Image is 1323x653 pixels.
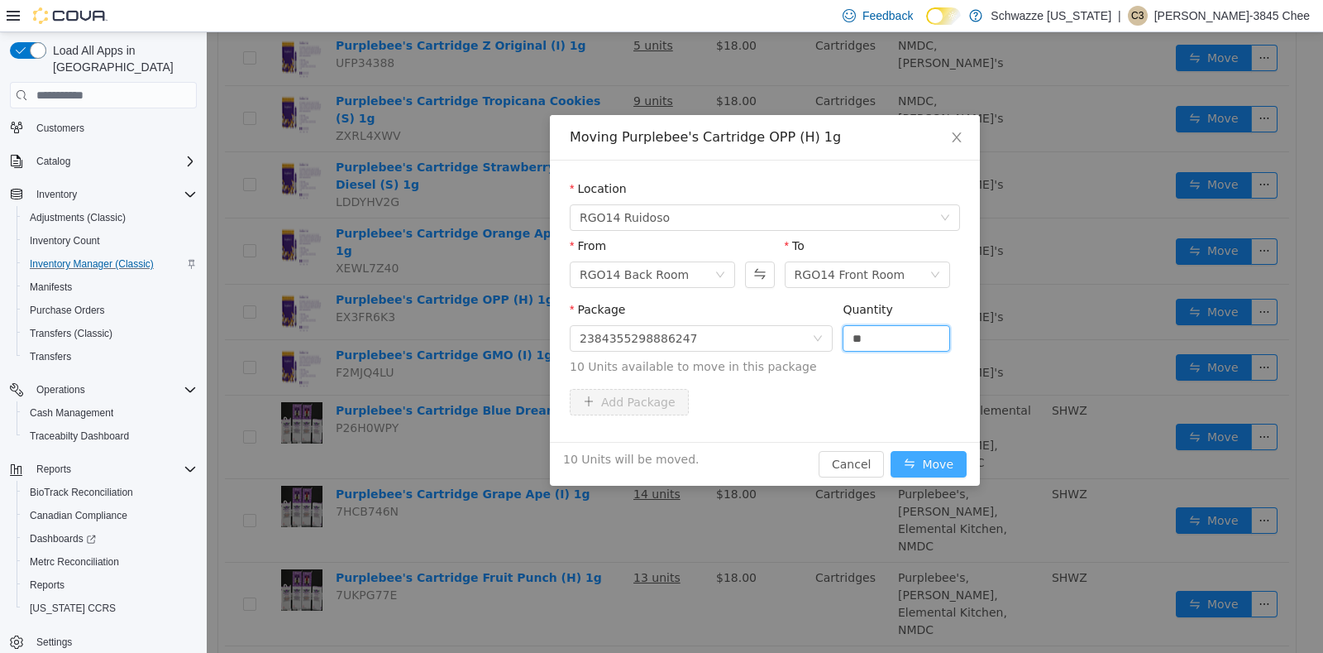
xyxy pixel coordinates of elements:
[23,598,122,618] a: [US_STATE] CCRS
[23,300,197,320] span: Purchase Orders
[23,506,134,526] a: Canadian Compliance
[363,96,753,114] div: Moving Purplebee's Cartridge OPP (H) 1g
[30,555,119,569] span: Metrc Reconciliation
[33,7,107,24] img: Cova
[637,294,743,319] input: Quantity
[23,426,197,446] span: Traceabilty Dashboard
[926,7,961,25] input: Dark Mode
[578,207,598,220] label: To
[23,426,136,446] a: Traceabilty Dashboard
[17,425,203,448] button: Traceabilty Dashboard
[30,486,133,499] span: BioTrack Reconciliation
[36,122,84,135] span: Customers
[30,281,72,294] span: Manifests
[733,180,743,192] i: icon: down
[363,150,420,163] label: Location
[3,458,203,481] button: Reports
[23,231,197,251] span: Inventory Count
[23,254,160,274] a: Inventory Manager (Classic)
[991,6,1111,26] p: Schwazze [US_STATE]
[36,463,71,476] span: Reports
[373,230,482,255] div: RGO14 Back Room
[17,345,203,368] button: Transfers
[862,7,913,24] span: Feedback
[17,550,203,574] button: Metrc Reconciliation
[23,324,197,343] span: Transfers (Classic)
[30,151,77,171] button: Catalog
[606,301,616,313] i: icon: down
[636,271,686,284] label: Quantity
[612,419,677,445] button: Cancel
[23,529,197,549] span: Dashboards
[363,207,399,220] label: From
[30,211,126,224] span: Adjustments (Classic)
[363,326,753,343] span: 10 Units available to move in this package
[17,229,203,252] button: Inventory Count
[23,231,107,251] a: Inventory Count
[23,598,197,618] span: Washington CCRS
[373,173,463,198] span: RGO14 Ruidoso
[30,406,113,420] span: Cash Management
[1128,6,1148,26] div: Candra-3845 Chee
[30,304,105,317] span: Purchase Orders
[3,378,203,401] button: Operations
[30,459,197,479] span: Reports
[17,276,203,299] button: Manifests
[30,257,154,271] span: Inventory Manager (Classic)
[373,294,491,319] div: 2384355298886247
[17,597,203,620] button: [US_STATE] CCRS
[17,401,203,425] button: Cash Management
[17,322,203,345] button: Transfers (Classic)
[17,574,203,597] button: Reports
[23,208,132,228] a: Adjustments (Classic)
[30,350,71,363] span: Transfers
[356,419,492,436] span: 10 Units will be moved.
[30,118,197,138] span: Customers
[30,380,197,400] span: Operations
[727,83,773,129] button: Close
[23,552,197,572] span: Metrc Reconciliation
[17,299,203,322] button: Purchase Orders
[46,42,197,75] span: Load All Apps in [GEOGRAPHIC_DATA]
[538,229,567,256] button: Swap
[30,430,129,443] span: Traceabilty Dashboard
[23,347,197,367] span: Transfers
[36,383,85,396] span: Operations
[23,552,126,572] a: Metrc Reconciliation
[17,252,203,276] button: Inventory Manager (Classic)
[1131,6,1144,26] span: C3
[30,459,78,479] button: Reports
[30,118,91,138] a: Customers
[926,25,927,26] span: Dark Mode
[743,98,757,112] i: icon: close
[23,208,197,228] span: Adjustments (Classic)
[23,277,197,297] span: Manifests
[3,150,203,173] button: Catalog
[17,504,203,527] button: Canadian Compliance
[724,238,733,249] i: icon: down
[36,636,72,649] span: Settings
[23,506,197,526] span: Canadian Compliance
[30,602,116,615] span: [US_STATE] CCRS
[23,277,79,297] a: Manifests
[588,230,699,255] div: RGO14 Front Room
[3,116,203,140] button: Customers
[30,327,112,340] span: Transfers (Classic)
[17,481,203,504] button: BioTrack Reconciliation
[30,509,127,522] span: Canadian Compliance
[17,527,203,550] a: Dashboards
[23,575,71,595] a: Reports
[363,271,418,284] label: Package
[30,631,197,652] span: Settings
[30,234,100,247] span: Inventory Count
[23,347,78,367] a: Transfers
[23,483,197,502] span: BioTrack Reconciliation
[509,238,518,249] i: icon: down
[23,483,140,502] a: BioTrack Reconciliation
[30,185,197,204] span: Inventory
[30,579,64,592] span: Reports
[17,206,203,229] button: Adjustments (Classic)
[23,254,197,274] span: Inventory Manager (Classic)
[30,532,96,545] span: Dashboards
[23,575,197,595] span: Reports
